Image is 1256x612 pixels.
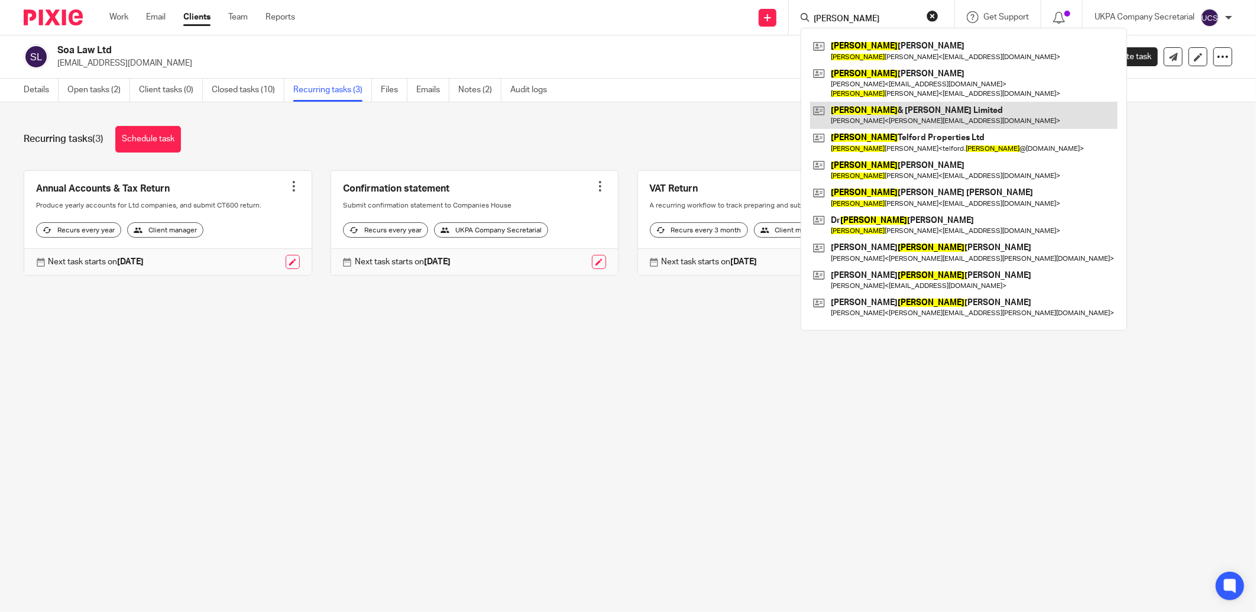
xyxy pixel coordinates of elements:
img: svg%3E [1200,8,1219,27]
a: Clients [183,11,211,23]
h2: Soa Law Ltd [57,44,869,57]
a: Email [146,11,166,23]
div: Client manager [754,222,830,238]
a: Reports [266,11,295,23]
p: Next task starts on [355,256,451,268]
a: Open tasks (2) [67,79,130,102]
strong: [DATE] [424,258,451,266]
a: Emails [416,79,449,102]
a: Client tasks (0) [139,79,203,102]
p: UKPA Company Secretarial [1095,11,1195,23]
div: Recurs every year [36,222,121,238]
span: (3) [92,134,103,144]
a: Recurring tasks (3) [293,79,372,102]
a: Schedule task [115,126,181,153]
span: Get Support [983,13,1029,21]
img: Pixie [24,9,83,25]
a: Audit logs [510,79,556,102]
div: UKPA Company Secretarial [434,222,548,238]
div: Recurs every 3 month [650,222,748,238]
div: Recurs every year [343,222,428,238]
p: Next task starts on [662,256,758,268]
a: Files [381,79,407,102]
button: Clear [927,10,938,22]
a: Work [109,11,128,23]
h1: Recurring tasks [24,133,103,145]
p: [EMAIL_ADDRESS][DOMAIN_NAME] [57,57,1072,69]
p: Next task starts on [48,256,144,268]
input: Search [812,14,919,25]
strong: [DATE] [117,258,144,266]
strong: [DATE] [731,258,758,266]
a: Team [228,11,248,23]
a: Closed tasks (10) [212,79,284,102]
a: Notes (2) [458,79,501,102]
a: Details [24,79,59,102]
img: svg%3E [24,44,48,69]
div: Client manager [127,222,203,238]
